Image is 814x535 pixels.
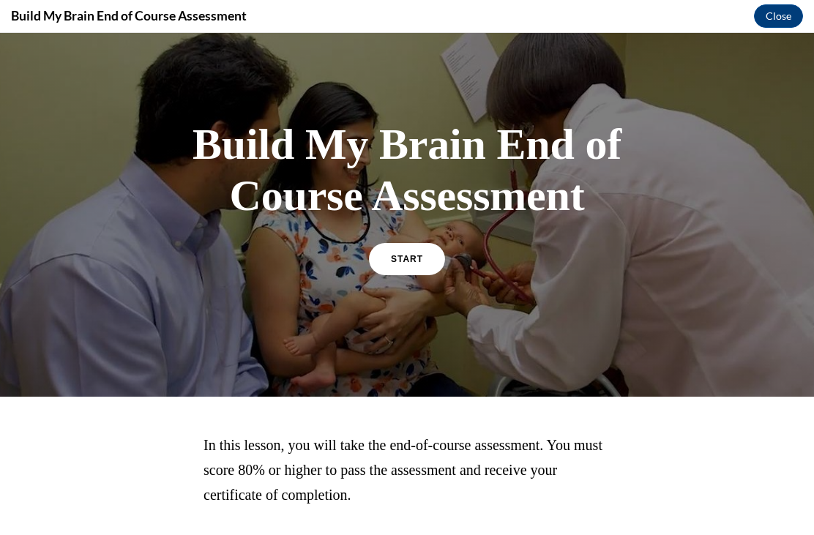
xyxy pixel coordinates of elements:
h1: Build My Brain End of Course Assessment [187,86,627,188]
a: START [369,210,445,242]
span: START [391,221,423,231]
span: In this lesson, you will take the end-of-course assessment. You must score 80% or higher to pass ... [203,404,602,470]
button: Close [754,4,803,28]
h4: Build My Brain End of Course Assessment [11,7,247,25]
